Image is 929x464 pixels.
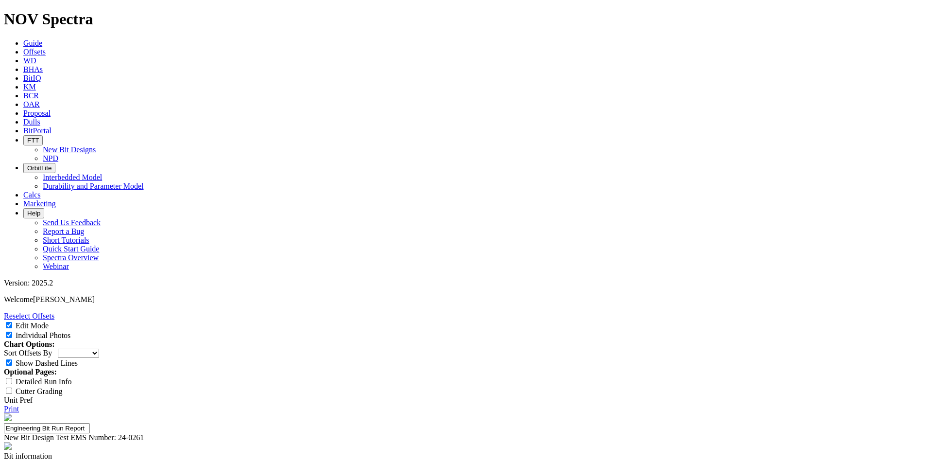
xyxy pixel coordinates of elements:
[4,279,925,287] div: Version: 2025.2
[43,173,102,181] a: Interbedded Model
[16,331,70,339] label: Individual Photos
[23,135,43,145] button: FTT
[4,340,54,348] strong: Chart Options:
[23,118,40,126] a: Dulls
[43,236,89,244] a: Short Tutorials
[43,218,101,227] a: Send Us Feedback
[43,262,69,270] a: Webinar
[4,413,12,421] img: NOV_WT_RH_Logo_Vert_RGB_F.d63d51a4.png
[4,396,33,404] a: Unit Pref
[4,452,925,461] div: Bit information
[16,321,49,330] label: Edit Mode
[4,10,925,28] h1: NOV Spectra
[16,359,78,367] label: Show Dashed Lines
[23,39,42,47] a: Guide
[23,91,39,100] a: BCR
[23,65,43,73] a: BHAs
[27,137,39,144] span: FTT
[4,442,12,450] img: spectra-logo.8771a380.png
[16,387,62,395] label: Cutter Grading
[16,377,72,386] label: Detailed Run Info
[43,227,84,235] a: Report a Bug
[23,56,36,65] a: WD
[4,413,925,452] report-header: 'Engineering Bit Run Report'
[4,295,925,304] p: Welcome
[4,423,90,433] input: Click to edit report title
[23,109,51,117] a: Proposal
[43,154,58,162] a: NPD
[23,208,44,218] button: Help
[23,199,56,208] a: Marketing
[23,100,40,108] a: OAR
[23,163,55,173] button: OrbitLite
[4,349,52,357] label: Sort Offsets By
[4,312,54,320] a: Reselect Offsets
[4,433,925,442] div: New Bit Design Test EMS Number: 24-0261
[23,48,46,56] a: Offsets
[33,295,95,303] span: [PERSON_NAME]
[4,368,57,376] strong: Optional Pages:
[43,253,99,262] a: Spectra Overview
[43,245,99,253] a: Quick Start Guide
[27,210,40,217] span: Help
[4,405,19,413] a: Print
[23,191,41,199] a: Calcs
[43,145,96,154] a: New Bit Designs
[23,83,36,91] a: KM
[23,126,52,135] a: BitPortal
[23,74,41,82] a: BitIQ
[43,182,144,190] a: Durability and Parameter Model
[27,164,52,172] span: OrbitLite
